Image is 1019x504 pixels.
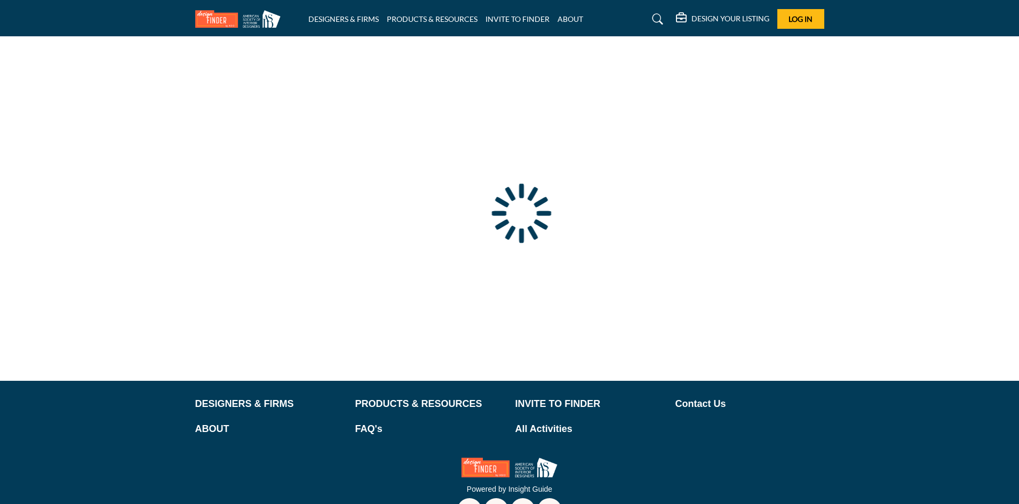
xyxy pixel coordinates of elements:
a: DESIGNERS & FIRMS [195,397,344,411]
a: DESIGNERS & FIRMS [308,14,379,23]
img: Site Logo [195,10,286,28]
h5: DESIGN YOUR LISTING [691,14,769,23]
a: ABOUT [195,422,344,436]
a: All Activities [515,422,664,436]
div: DESIGN YOUR LISTING [676,13,769,26]
a: PRODUCTS & RESOURCES [355,397,504,411]
span: Log In [789,14,813,23]
a: ABOUT [558,14,583,23]
img: No Site Logo [461,458,558,477]
a: PRODUCTS & RESOURCES [387,14,477,23]
a: Contact Us [675,397,824,411]
button: Log In [777,9,824,29]
a: FAQ's [355,422,504,436]
a: INVITE TO FINDER [485,14,550,23]
a: Search [642,11,670,28]
a: Powered by Insight Guide [467,485,552,493]
a: INVITE TO FINDER [515,397,664,411]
